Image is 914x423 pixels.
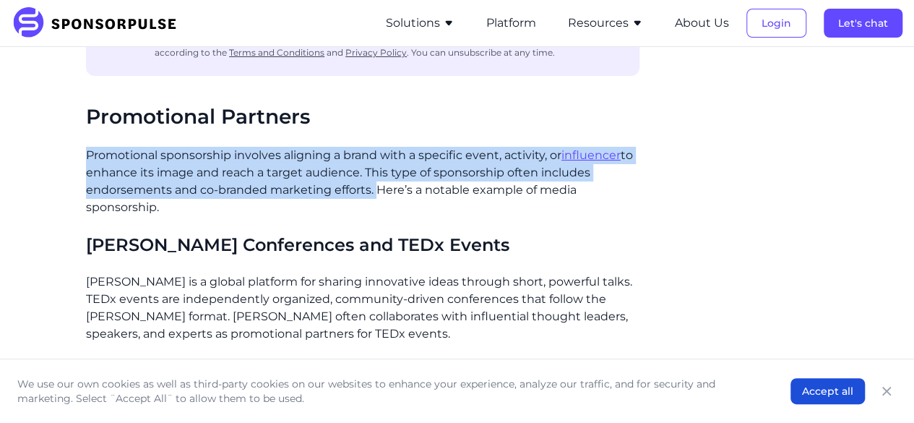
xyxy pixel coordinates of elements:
button: Solutions [386,14,454,32]
iframe: Chat Widget [842,354,914,423]
p: Promotional sponsorship involves aligning a brand with a specific event, activity, or to enhance ... [86,147,640,216]
button: Resources [568,14,643,32]
p: We use our own cookies as well as third-party cookies on our websites to enhance your experience,... [17,377,762,406]
a: Let's chat [824,17,902,30]
a: Platform [486,17,536,30]
h2: Promotional Partners [86,105,640,129]
a: About Us [675,17,729,30]
p: [PERSON_NAME] is a global platform for sharing innovative ideas through short, powerful talks. TE... [86,273,640,343]
a: Terms and Conditions [229,47,324,58]
button: Let's chat [824,9,902,38]
button: About Us [675,14,729,32]
button: Platform [486,14,536,32]
div: By submitting this form, you agree to receive marketing communications from SponsorPulse accordin... [155,30,571,64]
a: influencer [561,148,621,162]
a: Login [746,17,806,30]
button: Accept all [790,378,865,404]
img: SponsorPulse [12,7,187,39]
button: Login [746,9,806,38]
a: Privacy Policy [345,47,407,58]
h3: [PERSON_NAME] Conferences and TEDx Events [86,234,640,256]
